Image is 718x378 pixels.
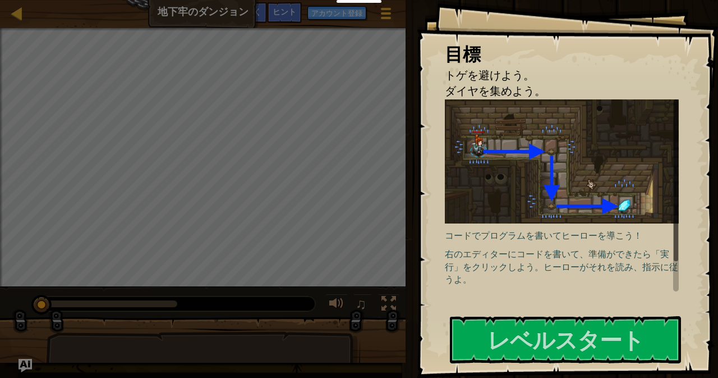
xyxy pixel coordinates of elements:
button: AIに聞く [19,359,32,372]
font: コードでプログラムを書いてヒーローを導こう！ [445,229,642,242]
button: レベルスタート [450,316,681,363]
img: キスガードのダンジョン [445,99,687,224]
font: アカウント登録 [311,8,362,18]
font: AIに聞く [232,6,261,17]
font: ヒント [273,6,296,17]
button: 音量を調整する [325,294,348,317]
font: ダイヤを集めよう。 [445,83,546,98]
button: AIに聞く [226,2,267,23]
button: アカウント登録 [307,6,366,20]
li: トゲを避けよう。 [431,67,676,84]
font: 目標 [445,42,481,66]
font: ♫ [356,295,367,312]
font: 右のエディターにコードを書いて、準備ができたら「実行」をクリックしよう。ヒーローがそれを読み、指示に従うよ。 [445,248,678,286]
button: ♫ [353,294,372,317]
button: ゲームメニューを見る [372,2,400,29]
li: ダイヤを集めよう。 [431,83,676,99]
font: トゲを避けよう。 [445,67,535,83]
button: 全画面表示を切り替える [378,294,400,317]
font: レベルスタート [487,324,644,354]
